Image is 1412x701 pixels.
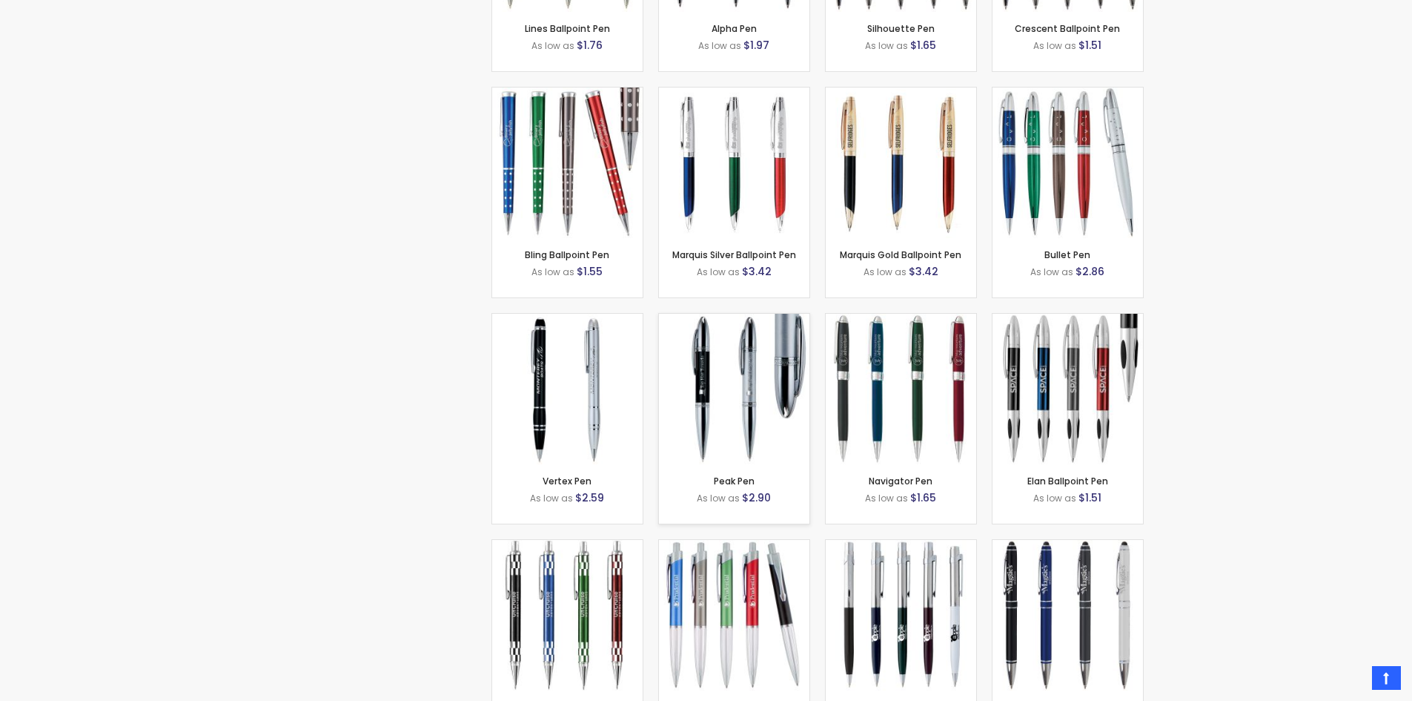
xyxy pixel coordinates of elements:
[531,266,574,278] span: As low as
[659,314,809,464] img: Peak Pen
[1033,39,1076,52] span: As low as
[743,38,769,53] span: $1.97
[492,540,643,691] img: Gratia Ballpoint Pen
[525,22,610,35] a: Lines Ballpoint Pen
[910,490,936,505] span: $1.65
[659,87,809,99] a: Marquis Silver Ballpoint Pen
[742,490,771,505] span: $2.90
[992,540,1143,691] img: Triumph Metal Stylus Pen
[672,249,796,261] a: Marquis Silver Ballpoint Pen
[910,38,936,53] span: $1.65
[1033,492,1076,504] span: As low as
[826,314,976,464] img: Navigator Pen
[826,88,976,238] img: Marquis Gold Ballpoint Pen
[1078,38,1101,53] span: $1.51
[826,539,976,552] a: Souvenir® Path Pen
[909,264,938,279] span: $3.42
[531,39,574,52] span: As low as
[826,87,976,99] a: Marquis Gold Ballpoint Pen
[992,313,1143,326] a: Elan Ballpoint Pen
[659,88,809,238] img: Marquis Silver Ballpoint Pen
[530,492,573,504] span: As low as
[742,264,772,279] span: $3.42
[577,264,603,279] span: $1.55
[659,540,809,691] img: Bratton Metal Pen
[865,492,908,504] span: As low as
[577,38,603,53] span: $1.76
[1015,22,1120,35] a: Crescent Ballpoint Pen
[492,313,643,326] a: Vertex Pen
[492,88,643,238] img: Bling Ballpoint Pen
[492,314,643,464] img: Vertex Pen
[992,539,1143,552] a: Triumph Metal Stylus Pen
[698,39,741,52] span: As low as
[1044,249,1090,261] a: Bullet Pen
[697,266,740,278] span: As low as
[826,540,976,691] img: Souvenir® Path Pen
[659,313,809,326] a: Peak Pen
[864,266,906,278] span: As low as
[992,314,1143,464] img: Elan Ballpoint Pen
[865,39,908,52] span: As low as
[492,87,643,99] a: Bling Ballpoint Pen
[525,249,609,261] a: Bling Ballpoint Pen
[826,313,976,326] a: Navigator Pen
[1027,475,1108,487] a: Elan Ballpoint Pen
[992,88,1143,238] img: Bullet Pen
[575,490,604,505] span: $2.59
[1078,490,1101,505] span: $1.51
[697,492,740,504] span: As low as
[712,22,757,35] a: Alpha Pen
[714,475,755,487] a: Peak Pen
[1030,266,1073,278] span: As low as
[1075,264,1104,279] span: $2.86
[659,539,809,552] a: Bratton Metal Pen
[867,22,935,35] a: Silhouette Pen
[992,87,1143,99] a: Bullet Pen
[840,249,961,261] a: Marquis Gold Ballpoint Pen
[543,475,591,487] a: Vertex Pen
[492,539,643,552] a: Gratia Ballpoint Pen
[869,475,932,487] a: Navigator Pen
